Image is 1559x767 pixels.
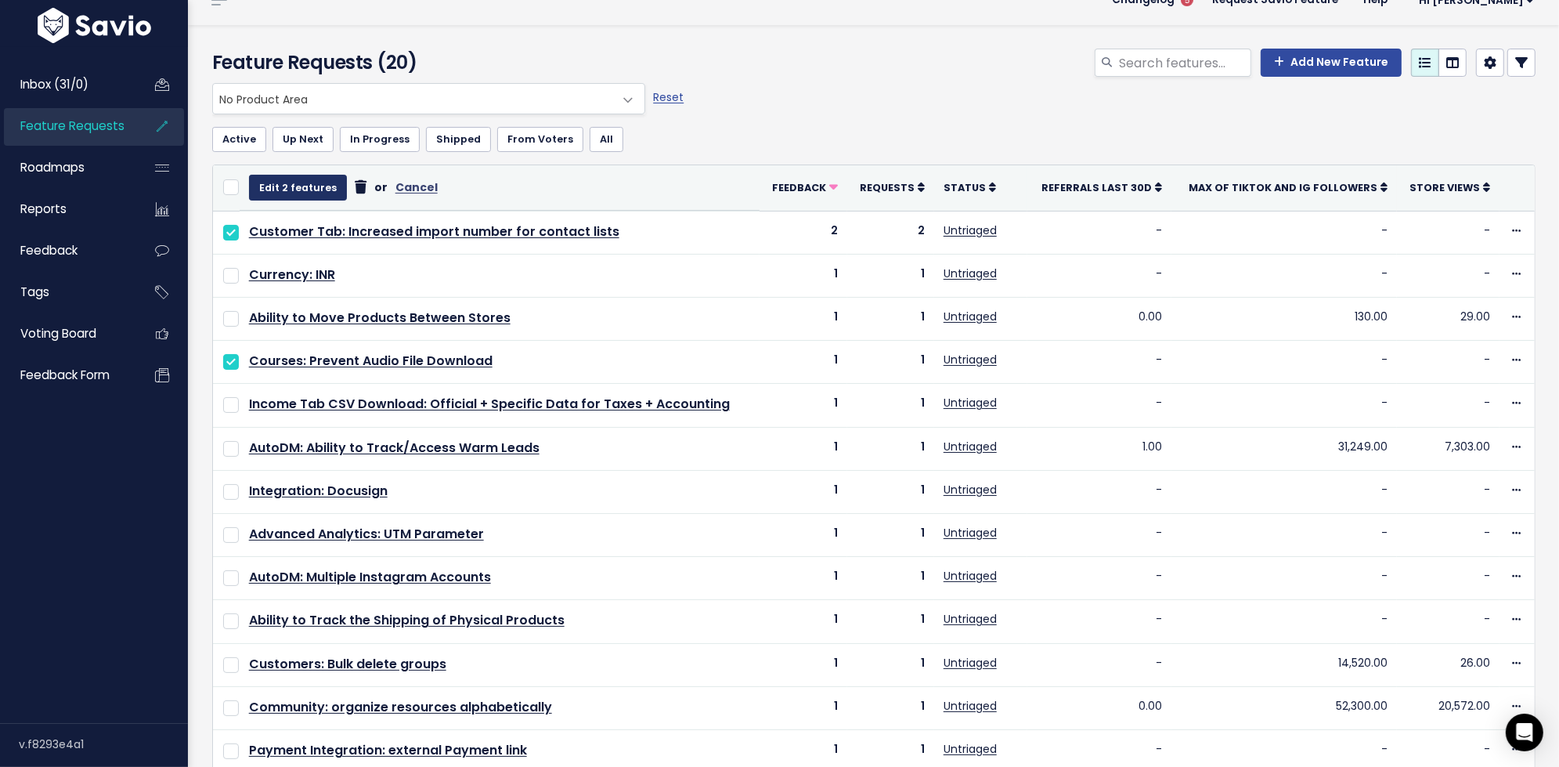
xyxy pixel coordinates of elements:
span: Feedback [772,181,826,194]
td: 0.00 [1027,686,1171,729]
a: Tags [4,274,130,310]
td: 26.00 [1397,643,1499,686]
a: Customer Tab: Increased import number for contact lists [249,223,619,241]
a: Ability to Track the Shipping of Physical Products [249,611,565,629]
td: - [1171,514,1397,557]
a: Referrals Last 30d [1041,179,1162,195]
td: 1 [760,470,847,513]
td: 1 [760,341,847,384]
td: 1 [760,557,847,600]
a: Courses: Prevent Audio File Download [249,352,493,370]
span: Tags [20,284,49,300]
td: 1 [847,686,934,729]
td: 1 [847,557,934,600]
td: - [1027,384,1171,427]
span: Inbox (31/0) [20,76,88,92]
td: - [1171,470,1397,513]
span: No Product Area [212,83,645,114]
div: v.f8293e4a1 [19,724,188,765]
span: Feature Requests [20,118,125,134]
td: 1 [847,470,934,513]
a: Max of Tiktok and IG Followers [1189,179,1388,195]
span: Roadmaps [20,159,85,175]
a: Feedback form [4,357,130,393]
td: 1.00 [1027,427,1171,470]
td: 2 [847,211,934,254]
td: - [1027,341,1171,384]
td: - [1397,514,1499,557]
a: Untriaged [944,568,997,584]
td: - [1171,341,1397,384]
span: Reports [20,201,67,217]
a: Untriaged [944,741,997,757]
td: 1 [760,686,847,729]
a: Untriaged [944,698,997,714]
td: - [1171,600,1397,643]
a: Reset [653,89,684,105]
a: Community: organize resources alphabetically [249,698,552,716]
a: Status [944,179,996,195]
span: Max of Tiktok and IG Followers [1189,181,1377,194]
td: 1 [760,298,847,341]
a: Feedback [772,179,838,195]
td: 1 [760,514,847,557]
a: Untriaged [944,266,997,281]
td: 1 [847,427,934,470]
span: Store Views [1409,181,1480,194]
a: Ability to Move Products Between Stores [249,309,511,327]
td: - [1027,557,1171,600]
a: Untriaged [944,439,997,454]
a: Currency: INR [249,266,335,284]
td: - [1171,254,1397,297]
span: Requests [860,181,915,194]
a: Income Tab CSV Download: Official + Specific Data for Taxes + Accounting [249,395,730,413]
td: - [1027,254,1171,297]
span: Feedback form [20,367,110,383]
a: Inbox (31/0) [4,67,130,103]
a: Feedback [4,233,130,269]
td: 1 [847,298,934,341]
td: 1 [847,600,934,643]
td: 1 [760,384,847,427]
td: - [1397,384,1499,427]
a: Advanced Analytics: UTM Parameter [249,525,484,543]
ul: Filter feature requests [212,127,1536,152]
td: 29.00 [1397,298,1499,341]
td: - [1397,341,1499,384]
td: 31,249.00 [1171,427,1397,470]
span: No Product Area [213,84,613,114]
a: Voting Board [4,316,130,352]
a: AutoDM: Multiple Instagram Accounts [249,568,491,586]
a: Roadmaps [4,150,130,186]
td: 1 [760,600,847,643]
a: From Voters [497,127,583,152]
td: - [1171,384,1397,427]
span: Voting Board [20,325,96,342]
a: Payment Integration: external Payment link [249,741,527,759]
span: Referrals Last 30d [1041,181,1152,194]
a: Cancel [395,178,438,197]
td: - [1027,211,1171,254]
button: Edit 2 features [249,175,347,200]
td: 1 [760,643,847,686]
a: Untriaged [944,352,997,367]
td: - [1171,211,1397,254]
a: Requests [860,179,925,195]
td: 1 [847,254,934,297]
td: - [1397,211,1499,254]
span: Feedback [20,242,78,259]
td: - [1027,470,1171,513]
td: 0.00 [1027,298,1171,341]
a: Untriaged [944,525,997,541]
span: Status [944,181,986,194]
td: 2 [760,211,847,254]
td: - [1027,514,1171,557]
a: Store Views [1409,179,1490,195]
td: 1 [760,427,847,470]
td: - [1397,557,1499,600]
td: 1 [760,254,847,297]
td: 14,520.00 [1171,643,1397,686]
a: Integration: Docusign [249,482,388,500]
a: Shipped [426,127,491,152]
td: 1 [847,341,934,384]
